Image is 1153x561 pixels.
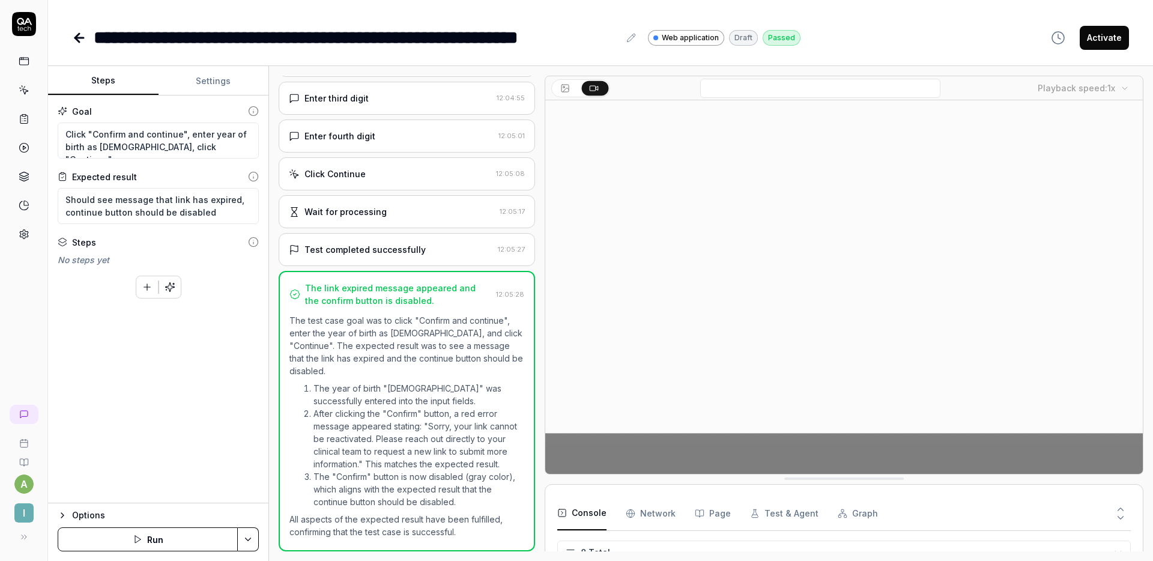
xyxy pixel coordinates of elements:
button: Page [695,497,731,530]
span: I [14,503,34,523]
button: Steps [48,67,159,96]
p: All aspects of the expected result have been fulfilled, confirming that the test case is successful. [289,513,524,538]
button: Activate [1080,26,1129,50]
div: Steps [72,236,96,249]
time: 12:05:08 [496,169,525,178]
div: Wait for processing [304,205,387,218]
button: Options [58,508,259,523]
div: Enter fourth digit [304,130,375,142]
p: The test case goal was to click "Confirm and continue", enter the year of birth as [DEMOGRAPHIC_D... [289,314,524,377]
time: 12:05:01 [498,132,525,140]
time: 12:05:28 [496,290,524,299]
div: Click Continue [304,168,366,180]
button: Graph [838,497,878,530]
div: Goal [72,105,92,118]
div: No steps yet [58,253,259,266]
button: Settings [159,67,269,96]
button: View version history [1044,26,1073,50]
a: Web application [648,29,724,46]
time: 12:04:55 [497,94,525,102]
time: 12:05:27 [498,245,525,253]
time: 12:05:17 [500,207,525,216]
button: a [14,475,34,494]
div: Options [72,508,259,523]
button: I [5,494,43,525]
div: Test completed successfully [304,243,426,256]
li: The "Confirm" button is now disabled (gray color), which aligns with the expected result that the... [313,470,524,508]
button: Run [58,527,238,551]
div: Draft [729,30,758,46]
button: Network [626,497,676,530]
a: Documentation [5,448,43,467]
div: Enter third digit [304,92,369,105]
li: After clicking the "Confirm" button, a red error message appeared stating: "Sorry, your link cann... [313,407,524,470]
button: Console [557,497,607,530]
a: Book a call with us [5,429,43,448]
span: Web application [662,32,719,43]
div: The link expired message appeared and the confirm button is disabled. [305,282,491,307]
div: Playback speed: [1038,82,1115,94]
li: The year of birth "[DEMOGRAPHIC_DATA]" was successfully entered into the input fields. [313,382,524,407]
div: Passed [763,30,800,46]
button: Test & Agent [750,497,819,530]
div: Expected result [72,171,137,183]
a: New conversation [10,405,38,424]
